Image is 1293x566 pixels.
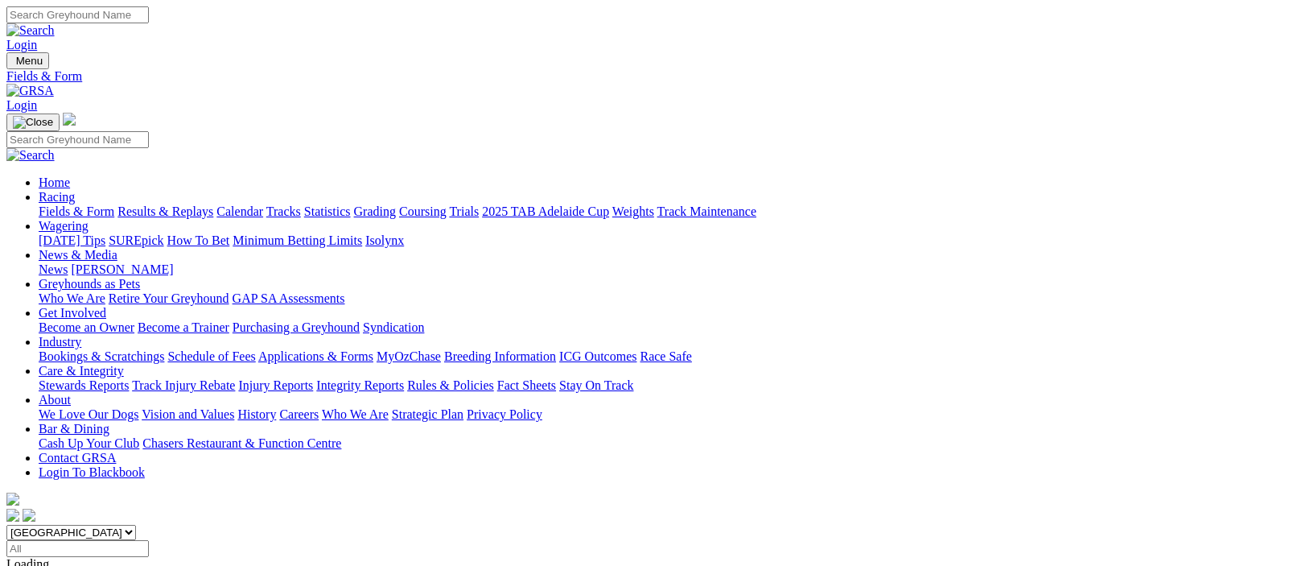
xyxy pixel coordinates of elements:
[316,378,404,392] a: Integrity Reports
[354,205,396,218] a: Grading
[233,320,360,334] a: Purchasing a Greyhound
[559,378,633,392] a: Stay On Track
[39,233,105,247] a: [DATE] Tips
[39,277,140,291] a: Greyhounds as Pets
[39,176,70,189] a: Home
[39,320,134,334] a: Become an Owner
[6,84,54,98] img: GRSA
[138,320,229,334] a: Become a Trainer
[39,436,139,450] a: Cash Up Your Club
[482,205,609,218] a: 2025 TAB Adelaide Cup
[363,320,424,334] a: Syndication
[39,349,1287,364] div: Industry
[266,205,301,218] a: Tracks
[216,205,263,218] a: Calendar
[238,378,313,392] a: Injury Reports
[39,205,114,218] a: Fields & Form
[6,540,149,557] input: Select date
[39,407,1287,422] div: About
[39,205,1287,219] div: Racing
[612,205,654,218] a: Weights
[6,69,1287,84] a: Fields & Form
[6,6,149,23] input: Search
[109,291,229,305] a: Retire Your Greyhound
[167,349,255,363] a: Schedule of Fees
[467,407,542,421] a: Privacy Policy
[399,205,447,218] a: Coursing
[39,393,71,407] a: About
[132,378,235,392] a: Track Injury Rebate
[39,436,1287,451] div: Bar & Dining
[237,407,276,421] a: History
[23,509,35,522] img: twitter.svg
[117,205,213,218] a: Results & Replays
[559,349,636,363] a: ICG Outcomes
[39,378,1287,393] div: Care & Integrity
[39,364,124,378] a: Care & Integrity
[497,378,556,392] a: Fact Sheets
[39,422,109,436] a: Bar & Dining
[39,451,116,465] a: Contact GRSA
[233,291,345,305] a: GAP SA Assessments
[6,98,37,112] a: Login
[6,509,19,522] img: facebook.svg
[39,407,138,421] a: We Love Our Dogs
[39,349,164,363] a: Bookings & Scratchings
[16,55,43,67] span: Menu
[39,190,75,204] a: Racing
[365,233,404,247] a: Isolynx
[39,219,89,233] a: Wagering
[640,349,691,363] a: Race Safe
[39,248,117,262] a: News & Media
[233,233,362,247] a: Minimum Betting Limits
[71,262,173,276] a: [PERSON_NAME]
[279,407,319,421] a: Careers
[392,407,463,421] a: Strategic Plan
[39,306,106,320] a: Get Involved
[39,262,68,276] a: News
[444,349,556,363] a: Breeding Information
[377,349,441,363] a: MyOzChase
[109,233,163,247] a: SUREpick
[39,291,105,305] a: Who We Are
[6,148,55,163] img: Search
[39,320,1287,335] div: Get Involved
[142,407,234,421] a: Vision and Values
[6,131,149,148] input: Search
[304,205,351,218] a: Statistics
[39,335,81,349] a: Industry
[39,233,1287,248] div: Wagering
[449,205,479,218] a: Trials
[39,262,1287,277] div: News & Media
[39,291,1287,306] div: Greyhounds as Pets
[167,233,230,247] a: How To Bet
[657,205,756,218] a: Track Maintenance
[39,378,129,392] a: Stewards Reports
[6,52,49,69] button: Toggle navigation
[258,349,373,363] a: Applications & Forms
[6,493,19,506] img: logo-grsa-white.png
[407,378,494,392] a: Rules & Policies
[13,116,53,129] img: Close
[322,407,389,421] a: Who We Are
[39,465,145,479] a: Login To Blackbook
[6,38,37,52] a: Login
[6,23,55,38] img: Search
[63,113,76,126] img: logo-grsa-white.png
[142,436,341,450] a: Chasers Restaurant & Function Centre
[6,114,60,131] button: Toggle navigation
